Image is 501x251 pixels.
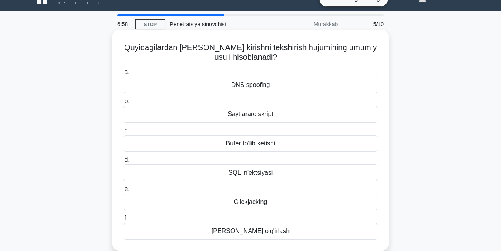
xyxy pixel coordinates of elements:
[170,21,226,27] font: Penetratsiya sinovchisi
[228,111,273,117] font: Saytlararo skript
[226,140,275,147] font: Bufer to'lib ketishi
[231,81,270,88] font: DNS spoofing
[135,19,165,29] a: STOP
[228,169,273,176] font: SQL in'ektsiyasi
[234,198,267,205] font: Clickjacking
[314,21,338,27] font: Murakkab
[373,21,384,27] font: 5/10
[144,22,157,27] font: STOP
[211,228,290,234] font: [PERSON_NAME] o'g'irlash
[124,127,129,134] font: c.
[124,156,129,163] font: d.
[124,98,129,104] font: b.
[124,215,128,221] font: f.
[124,68,129,75] font: a.
[124,185,129,192] font: e.
[117,21,128,27] font: 6:58
[124,43,377,61] font: Quyidagilardan [PERSON_NAME] kirishni tekshirish hujumining umumiy usuli hisoblanadi?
